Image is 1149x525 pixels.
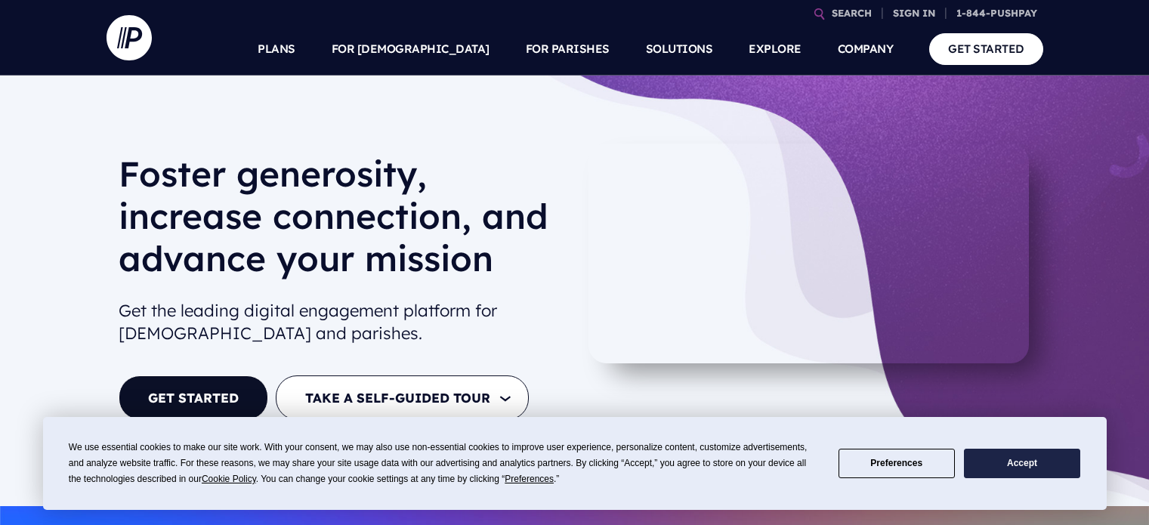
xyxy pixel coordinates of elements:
[646,23,713,76] a: SOLUTIONS
[119,153,563,292] h1: Foster generosity, increase connection, and advance your mission
[332,23,490,76] a: FOR [DEMOGRAPHIC_DATA]
[43,417,1107,510] div: Cookie Consent Prompt
[69,440,820,487] div: We use essential cookies to make our site work. With your consent, we may also use non-essential ...
[526,23,610,76] a: FOR PARISHES
[964,449,1080,478] button: Accept
[929,33,1043,64] a: GET STARTED
[119,293,563,352] h2: Get the leading digital engagement platform for [DEMOGRAPHIC_DATA] and parishes.
[119,375,268,420] a: GET STARTED
[839,449,955,478] button: Preferences
[838,23,894,76] a: COMPANY
[276,375,529,420] button: TAKE A SELF-GUIDED TOUR
[505,474,554,484] span: Preferences
[258,23,295,76] a: PLANS
[202,474,256,484] span: Cookie Policy
[749,23,802,76] a: EXPLORE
